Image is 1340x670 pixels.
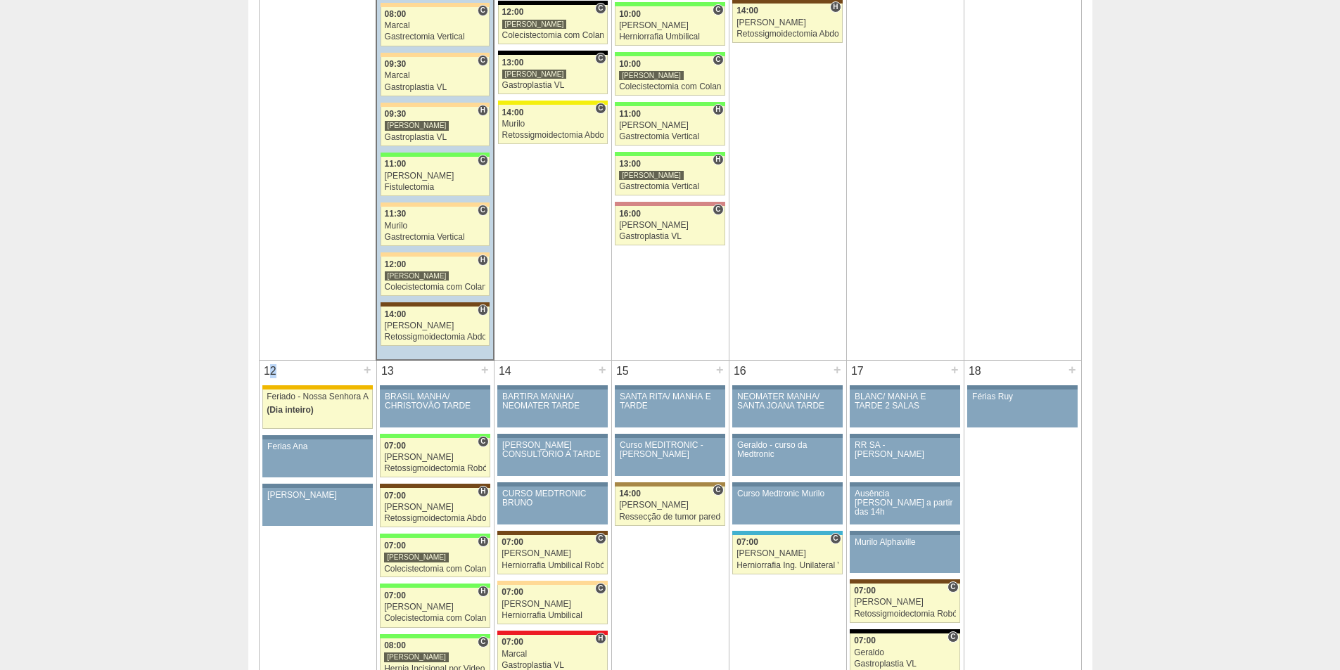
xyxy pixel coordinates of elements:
[385,71,486,80] div: Marcal
[595,633,606,644] span: Hospital
[595,533,606,544] span: Consultório
[502,81,604,90] div: Gastroplastia VL
[385,309,407,319] span: 14:00
[478,155,488,166] span: Consultório
[830,533,841,544] span: Consultório
[502,69,567,79] div: [PERSON_NAME]
[384,464,486,473] div: Retossigmoidectomia Robótica
[385,271,449,281] div: [PERSON_NAME]
[620,441,720,459] div: Curso MEDITRONIC - [PERSON_NAME]
[619,170,684,181] div: [PERSON_NAME]
[615,482,725,487] div: Key: Oswaldo Cruz Paulista
[498,1,608,5] div: Key: Blanc
[384,591,406,600] span: 07:00
[737,441,838,459] div: Geraldo - curso da Medtronic
[732,482,842,487] div: Key: Aviso
[854,659,956,669] div: Gastroplastia VL
[855,489,955,517] div: Ausência [PERSON_NAME] a partir das 14h
[612,361,634,382] div: 15
[619,232,721,241] div: Gastroplastia VL
[381,157,490,196] a: C 11:00 [PERSON_NAME] Fistulectomia
[615,152,725,156] div: Key: Brasil
[385,233,486,242] div: Gastrectomia Vertical
[972,392,1073,401] div: Férias Ruy
[498,55,608,94] a: C 13:00 [PERSON_NAME] Gastroplastia VL
[262,484,372,488] div: Key: Aviso
[362,361,374,379] div: +
[380,488,490,527] a: H 07:00 [PERSON_NAME] Retossigmoidectomia Abdominal VL
[502,587,523,597] span: 07:00
[615,52,725,56] div: Key: Brasil
[502,31,604,40] div: Colecistectomia com Colangiografia VL
[384,552,449,562] div: [PERSON_NAME]
[713,4,723,15] span: Consultório
[385,259,407,269] span: 12:00
[497,631,607,635] div: Key: Assunção
[497,581,607,585] div: Key: Bartira
[497,438,607,476] a: [PERSON_NAME] CONSULTÓRIO A TARDE
[478,636,488,648] span: Consultório
[850,385,959,389] div: Key: Aviso
[478,55,488,66] span: Consultório
[850,434,959,438] div: Key: Aviso
[854,610,956,619] div: Retossigmoidectomia Robótica
[502,19,567,30] div: [PERSON_NAME]
[947,631,958,643] span: Consultório
[732,531,842,535] div: Key: Neomater
[380,434,490,438] div: Key: Brasil
[619,209,641,219] span: 16:00
[502,392,603,411] div: BARTIRA MANHÃ/ NEOMATER TARDE
[381,257,490,296] a: H 12:00 [PERSON_NAME] Colecistectomia com Colangiografia VL
[267,405,314,415] span: (Dia inteiro)
[619,109,641,119] span: 11:00
[615,102,725,106] div: Key: Brasil
[732,385,842,389] div: Key: Aviso
[615,156,725,195] a: H 13:00 [PERSON_NAME] Gastrectomia Vertical
[262,435,372,439] div: Key: Aviso
[384,640,406,650] span: 08:00
[384,514,486,523] div: Retossigmoidectomia Abdominal VL
[502,7,524,17] span: 12:00
[732,4,842,43] a: H 14:00 [PERSON_NAME] Retossigmoidectomia Abdominal VL
[262,389,372,429] a: Feriado - Nossa Senhora Aparecida (Dia inteiro)
[713,104,723,115] span: Hospital
[615,2,725,6] div: Key: Brasil
[502,489,603,508] div: CURSO MEDTRONIC BRUNO
[498,5,608,44] a: C 12:00 [PERSON_NAME] Colecistectomia com Colangiografia VL
[854,648,956,657] div: Geraldo
[729,361,751,382] div: 16
[615,389,725,427] a: SANTA RITA/ MANHÃ E TARDE
[380,385,490,389] div: Key: Aviso
[380,584,490,588] div: Key: Brasil
[967,389,1077,427] a: Férias Ruy
[502,650,604,659] div: Marcal
[855,441,955,459] div: RR SA - [PERSON_NAME]
[850,482,959,487] div: Key: Aviso
[732,535,842,574] a: C 07:00 [PERSON_NAME] Herniorrafia Ing. Unilateral VL
[615,56,725,96] a: C 10:00 [PERSON_NAME] Colecistectomia com Colangiografia VL
[850,438,959,476] a: RR SA - [PERSON_NAME]
[381,57,490,96] a: C 09:30 Marcal Gastroplastia VL
[385,120,449,131] div: [PERSON_NAME]
[380,438,490,477] a: C 07:00 [PERSON_NAME] Retossigmoidectomia Robótica
[619,9,641,19] span: 10:00
[385,183,486,192] div: Fistulectomia
[615,6,725,46] a: C 10:00 [PERSON_NAME] Herniorrafia Umbilical
[380,534,490,538] div: Key: Brasil
[502,611,604,620] div: Herniorrafia Umbilical
[497,531,607,535] div: Key: Santa Joana
[736,537,758,547] span: 07:00
[713,204,723,215] span: Consultório
[713,484,723,496] span: Consultório
[502,537,523,547] span: 07:00
[732,487,842,524] a: Curso Medtronic Murilo
[385,32,486,41] div: Gastrectomia Vertical
[478,255,488,266] span: Hospital
[385,321,486,330] div: [PERSON_NAME]
[384,453,486,462] div: [PERSON_NAME]
[385,172,486,181] div: [PERSON_NAME]
[596,361,608,379] div: +
[850,629,959,633] div: Key: Blanc
[619,221,721,230] div: [PERSON_NAME]
[850,389,959,427] a: BLANC/ MANHÃ E TARDE 2 SALAS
